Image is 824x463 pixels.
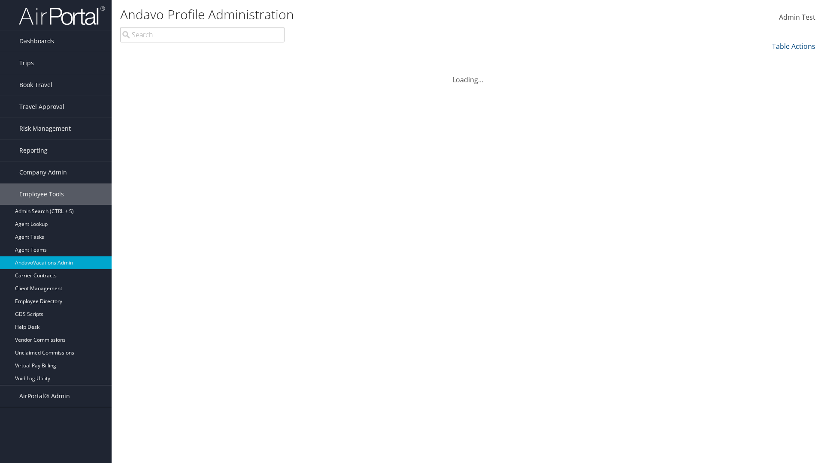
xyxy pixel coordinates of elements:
span: Employee Tools [19,183,64,205]
span: AirPortal® Admin [19,385,70,407]
a: Admin Test [779,4,815,31]
input: Search [120,27,285,42]
a: Table Actions [772,42,815,51]
span: Trips [19,52,34,74]
h1: Andavo Profile Administration [120,6,584,24]
span: Company Admin [19,162,67,183]
span: Travel Approval [19,96,64,117]
span: Book Travel [19,74,52,96]
img: airportal-logo.png [19,6,105,26]
span: Admin Test [779,12,815,22]
span: Dashboards [19,30,54,52]
span: Reporting [19,140,48,161]
span: Risk Management [19,118,71,139]
div: Loading... [120,64,815,85]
